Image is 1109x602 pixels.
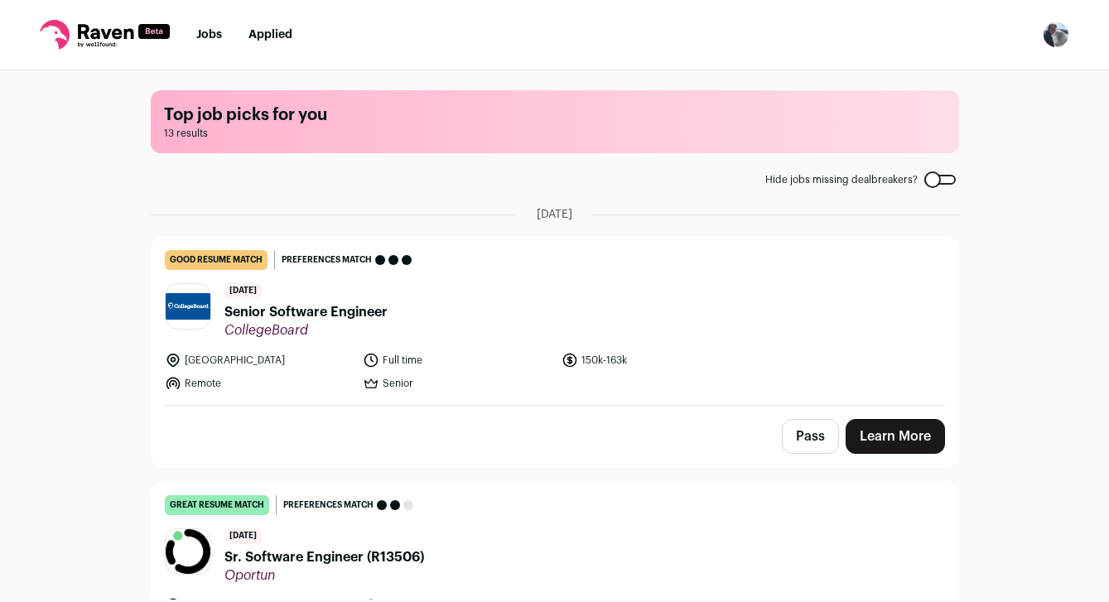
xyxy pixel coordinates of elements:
span: Preferences match [282,252,372,268]
img: 7704143-medium_jpg [1043,22,1069,48]
span: [DATE] [224,283,262,299]
li: Remote [165,375,354,392]
span: CollegeBoard [224,322,388,339]
span: Hide jobs missing dealbreakers? [765,173,918,186]
div: great resume match [165,495,269,515]
li: [GEOGRAPHIC_DATA] [165,352,354,368]
a: good resume match Preferences match [DATE] Senior Software Engineer CollegeBoard [GEOGRAPHIC_DATA... [152,237,958,405]
span: [DATE] [224,528,262,544]
a: Jobs [196,29,222,41]
a: Applied [248,29,292,41]
span: Sr. Software Engineer (R13506) [224,547,424,567]
span: Preferences match [283,497,374,513]
span: Senior Software Engineer [224,302,388,322]
button: Open dropdown [1043,22,1069,48]
li: 150k-163k [562,352,750,368]
li: Senior [363,375,552,392]
li: Full time [363,352,552,368]
span: Oportun [224,567,424,584]
span: 13 results [164,127,946,140]
img: c8138309e2a31d442dd1269c3a97adc21b2b81e00271120c4a2486aa2a475300.png [166,529,210,574]
img: cfb52ba93b836423ba4ae497992f271ff790f3b51a850b980c6490f462c3f813.jpg [166,293,210,320]
button: Pass [782,419,839,454]
a: Learn More [846,419,945,454]
h1: Top job picks for you [164,104,946,127]
div: good resume match [165,250,268,270]
span: [DATE] [537,206,572,223]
